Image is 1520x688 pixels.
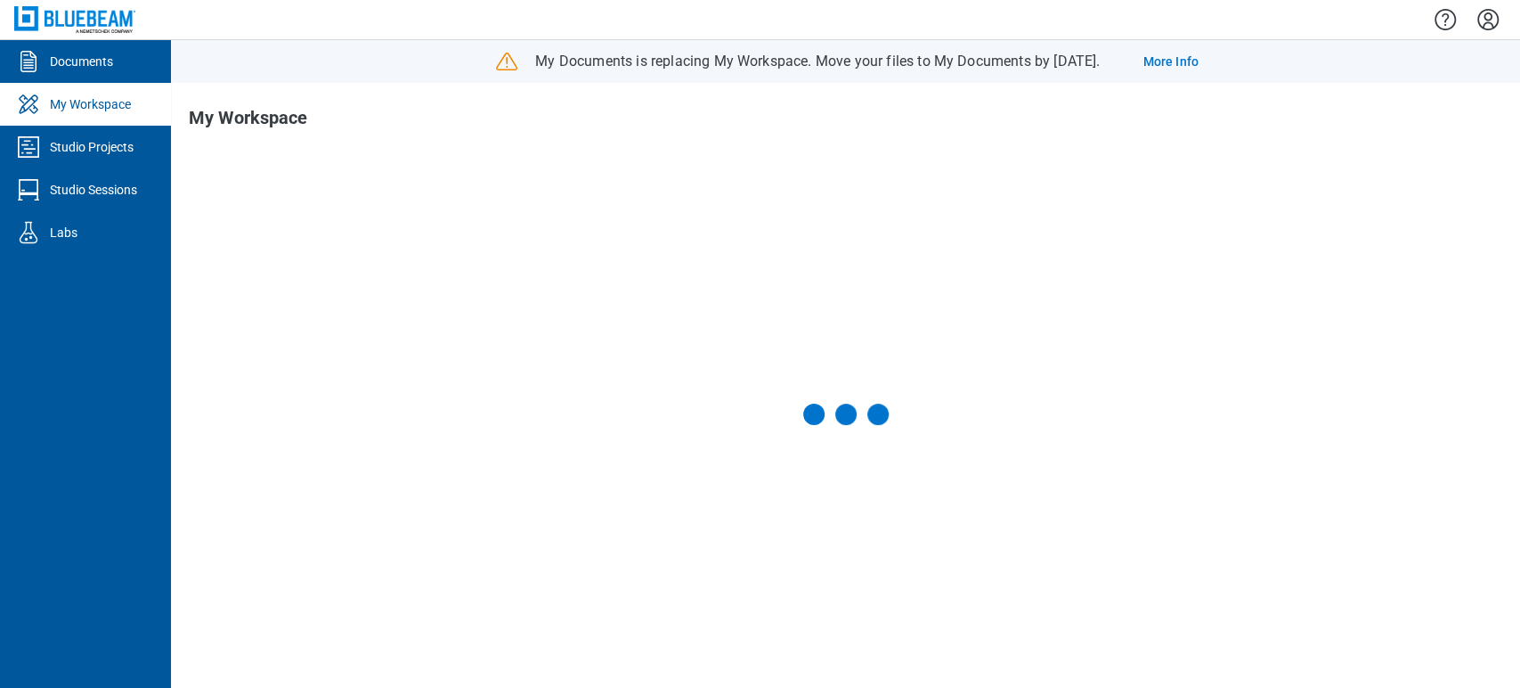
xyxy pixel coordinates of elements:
button: Settings [1474,4,1502,35]
div: My Workspace [50,95,131,113]
svg: Labs [14,218,43,247]
svg: My Workspace [14,90,43,119]
div: Documents [50,53,113,70]
img: Bluebeam, Inc. [14,6,135,32]
div: Labs [50,224,77,242]
svg: Documents [14,47,43,76]
svg: Studio Projects [14,133,43,161]
svg: Studio Sessions [14,176,43,204]
h1: My Workspace [189,108,307,136]
a: More Info [1142,53,1198,70]
div: Studio Projects [50,138,134,156]
p: My Documents is replacing My Workspace. Move your files to My Documents by [DATE]. [535,52,1100,71]
div: Loading My Workspace [803,404,889,425]
div: Studio Sessions [50,181,137,199]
